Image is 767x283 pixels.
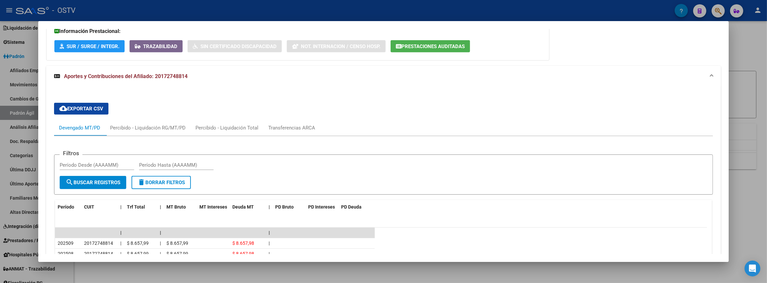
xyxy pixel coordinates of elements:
[127,204,145,210] span: Trf Total
[143,43,177,49] span: Trazabilidad
[84,204,94,210] span: CUIT
[273,200,306,214] datatable-header-cell: PD Bruto
[232,251,254,256] span: $ 8.657,98
[81,200,118,214] datatable-header-cell: CUIT
[199,204,227,210] span: MT Intereses
[269,241,270,246] span: |
[58,251,74,256] span: 202508
[339,200,375,214] datatable-header-cell: PD Deuda
[84,241,113,246] span: 20172748814
[160,204,161,210] span: |
[127,251,149,256] span: $ 8.657,99
[59,104,67,112] mat-icon: cloud_download
[160,230,161,235] span: |
[164,200,197,214] datatable-header-cell: MT Bruto
[745,261,760,276] div: Open Intercom Messenger
[120,204,122,210] span: |
[230,200,266,214] datatable-header-cell: Deuda MT
[195,124,258,131] div: Percibido - Liquidación Total
[59,124,100,131] div: Devengado MT/PD
[268,124,315,131] div: Transferencias ARCA
[308,204,335,210] span: PD Intereses
[287,40,386,52] button: Not. Internacion / Censo Hosp.
[55,200,81,214] datatable-header-cell: Período
[120,241,121,246] span: |
[160,251,161,256] span: |
[84,251,113,256] span: 20172748814
[120,230,122,235] span: |
[401,43,465,49] span: Prestaciones Auditadas
[110,124,186,131] div: Percibido - Liquidación RG/MT/PD
[266,200,273,214] datatable-header-cell: |
[130,40,183,52] button: Trazabilidad
[46,66,721,87] mat-expansion-panel-header: Aportes y Contribuciones del Afiliado: 20172748814
[160,241,161,246] span: |
[269,204,270,210] span: |
[54,40,125,52] button: SUR / SURGE / INTEGR.
[120,251,121,256] span: |
[269,230,270,235] span: |
[306,200,339,214] datatable-header-cell: PD Intereses
[137,178,145,186] mat-icon: delete
[166,241,188,246] span: $ 8.657,99
[157,200,164,214] datatable-header-cell: |
[269,251,270,256] span: |
[197,200,230,214] datatable-header-cell: MT Intereses
[232,204,254,210] span: Deuda MT
[275,204,294,210] span: PD Bruto
[200,43,277,49] span: Sin Certificado Discapacidad
[301,43,380,49] span: Not. Internacion / Censo Hosp.
[54,103,108,115] button: Exportar CSV
[166,204,186,210] span: MT Bruto
[60,176,126,189] button: Buscar Registros
[60,150,82,157] h3: Filtros
[64,73,188,79] span: Aportes y Contribuciones del Afiliado: 20172748814
[188,40,282,52] button: Sin Certificado Discapacidad
[54,27,541,35] h3: Información Prestacional:
[58,204,74,210] span: Período
[59,106,103,112] span: Exportar CSV
[391,40,470,52] button: Prestaciones Auditadas
[58,241,74,246] span: 202509
[66,178,74,186] mat-icon: search
[166,251,188,256] span: $ 8.657,99
[341,204,362,210] span: PD Deuda
[232,241,254,246] span: $ 8.657,98
[67,43,119,49] span: SUR / SURGE / INTEGR.
[124,200,157,214] datatable-header-cell: Trf Total
[66,180,120,185] span: Buscar Registros
[137,180,185,185] span: Borrar Filtros
[127,241,149,246] span: $ 8.657,99
[118,200,124,214] datatable-header-cell: |
[132,176,191,189] button: Borrar Filtros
